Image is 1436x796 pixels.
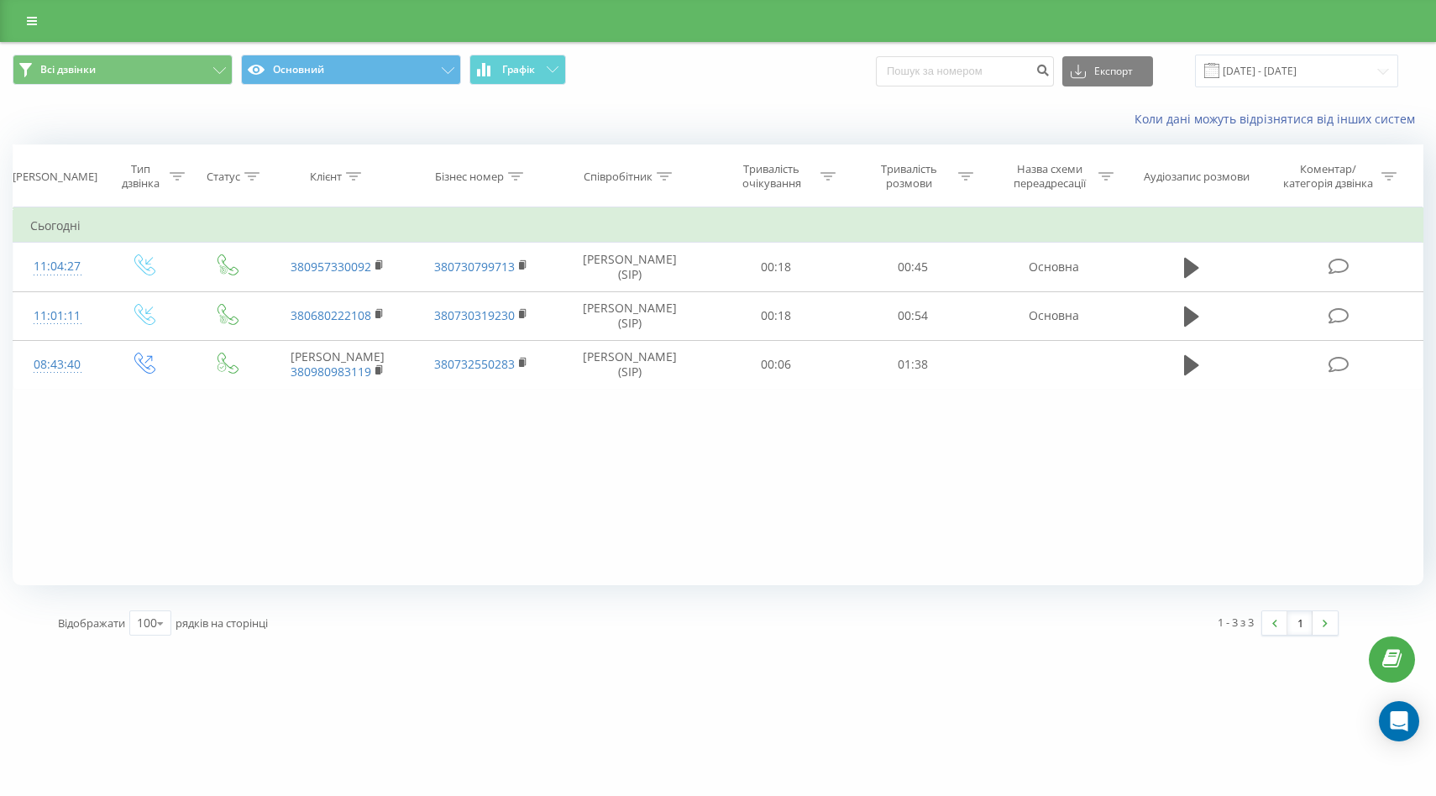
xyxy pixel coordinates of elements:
a: Коли дані можуть відрізнятися вiд інших систем [1135,111,1423,127]
span: Графік [502,64,535,76]
td: Сьогодні [13,209,1423,243]
a: 380957330092 [291,259,371,275]
input: Пошук за номером [876,56,1054,86]
div: Співробітник [584,170,652,184]
div: 1 - 3 з 3 [1218,614,1254,631]
button: Всі дзвінки [13,55,233,85]
div: 11:01:11 [30,300,84,333]
div: Статус [207,170,240,184]
div: Коментар/категорія дзвінка [1279,162,1377,191]
a: 380730799713 [434,259,515,275]
a: 380980983119 [291,364,371,380]
td: [PERSON_NAME] (SIP) [553,291,707,340]
div: Тривалість розмови [864,162,954,191]
td: 00:54 [845,291,983,340]
div: [PERSON_NAME] [13,170,97,184]
a: 380730319230 [434,307,515,323]
div: Аудіозапис розмови [1144,170,1250,184]
div: 100 [137,615,157,631]
div: 11:04:27 [30,250,84,283]
span: рядків на сторінці [176,615,268,631]
td: Основна [982,291,1124,340]
button: Основний [241,55,461,85]
div: Тип дзвінка [116,162,165,191]
div: Бізнес номер [435,170,504,184]
td: [PERSON_NAME] (SIP) [553,243,707,291]
div: Тривалість очікування [726,162,816,191]
td: 00:18 [707,291,845,340]
a: 380732550283 [434,356,515,372]
td: 00:06 [707,340,845,389]
div: 08:43:40 [30,348,84,381]
td: 01:38 [845,340,983,389]
td: Основна [982,243,1124,291]
a: 1 [1287,611,1313,635]
span: Всі дзвінки [40,63,96,76]
div: Назва схеми переадресації [1004,162,1094,191]
a: 380680222108 [291,307,371,323]
td: 00:18 [707,243,845,291]
td: 00:45 [845,243,983,291]
button: Експорт [1062,56,1153,86]
span: Відображати [58,615,125,631]
div: Клієнт [310,170,342,184]
div: Open Intercom Messenger [1379,701,1419,741]
button: Графік [469,55,566,85]
td: [PERSON_NAME] [266,340,409,389]
td: [PERSON_NAME] (SIP) [553,340,707,389]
